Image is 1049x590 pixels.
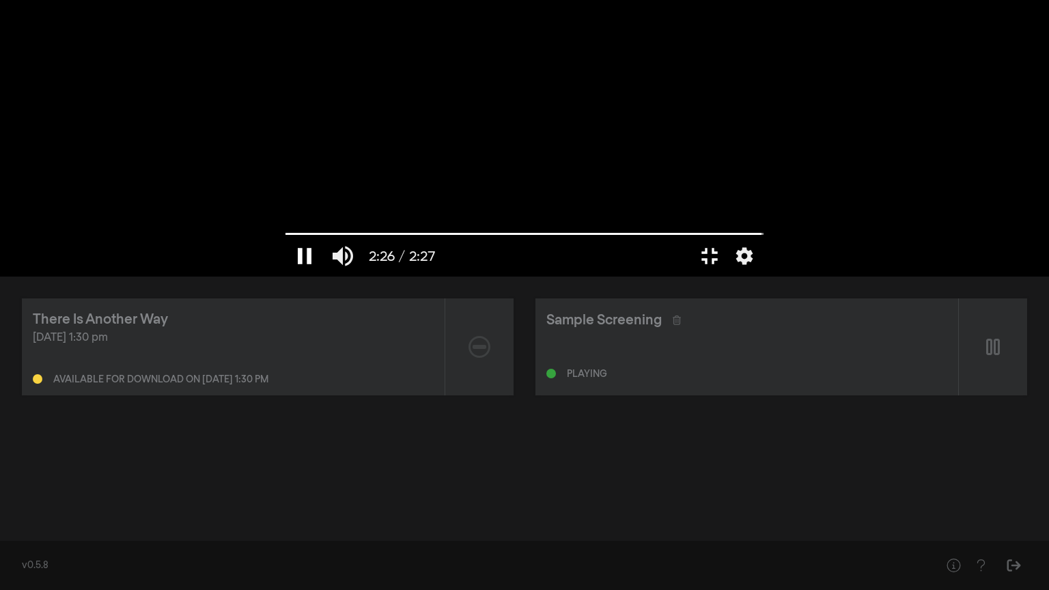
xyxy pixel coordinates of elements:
div: Sample Screening [546,310,662,331]
div: There Is Another Way [33,309,168,330]
button: Exit full screen [690,236,729,277]
button: Sign Out [1000,552,1027,579]
div: v0.5.8 [22,559,912,573]
button: 2:26 / 2:27 [362,236,442,277]
button: More settings [729,236,760,277]
div: Playing [567,369,607,379]
div: Available for download on [DATE] 1:30 pm [53,375,268,384]
button: Mute [324,236,362,277]
button: Pause [285,236,324,277]
button: Help [967,552,994,579]
button: Help [940,552,967,579]
div: [DATE] 1:30 pm [33,330,434,346]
